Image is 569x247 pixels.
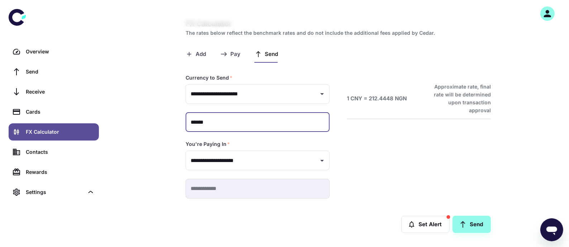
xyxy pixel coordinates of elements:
[26,188,84,196] div: Settings
[26,68,95,76] div: Send
[230,51,240,58] span: Pay
[26,148,95,156] div: Contacts
[401,216,450,233] button: Set Alert
[540,218,563,241] iframe: Button to launch messaging window
[9,163,99,181] a: Rewards
[9,83,99,100] a: Receive
[26,168,95,176] div: Rewards
[453,216,491,233] button: Send
[9,143,99,161] a: Contacts
[26,108,95,116] div: Cards
[9,103,99,120] a: Cards
[265,51,278,58] span: Send
[317,156,327,166] button: Open
[26,88,95,96] div: Receive
[26,128,95,136] div: FX Calculator
[9,63,99,80] a: Send
[9,43,99,60] a: Overview
[9,123,99,141] a: FX Calculator
[9,184,99,201] div: Settings
[186,74,233,81] label: Currency to Send
[347,95,407,103] h6: 1 CNY = 212.4448 NGN
[186,141,230,148] label: You're Paying In
[26,48,95,56] div: Overview
[426,83,491,114] h6: Approximate rate, final rate will be determined upon transaction approval
[196,51,206,58] span: Add
[186,29,488,37] h2: The rates below reflect the benchmark rates and do not include the additional fees applied by Cedar.
[317,89,327,99] button: Open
